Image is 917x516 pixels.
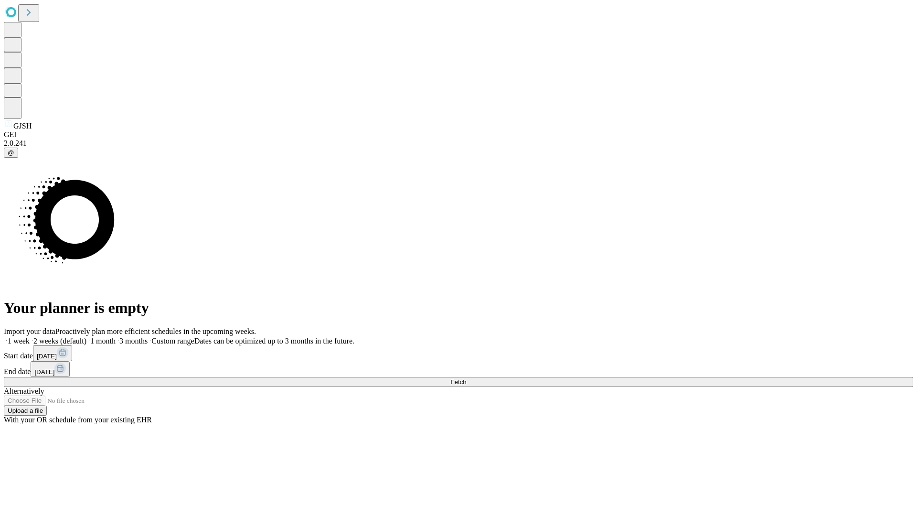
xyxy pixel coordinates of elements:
span: Fetch [450,378,466,386]
span: [DATE] [37,353,57,360]
button: [DATE] [31,361,70,377]
button: @ [4,148,18,158]
span: Custom range [151,337,194,345]
div: 2.0.241 [4,139,913,148]
span: GJSH [13,122,32,130]
span: @ [8,149,14,156]
div: End date [4,361,913,377]
button: Upload a file [4,406,47,416]
span: [DATE] [34,368,54,376]
button: [DATE] [33,345,72,361]
span: Proactively plan more efficient schedules in the upcoming weeks. [55,327,256,335]
span: 1 week [8,337,30,345]
span: 1 month [90,337,116,345]
div: GEI [4,130,913,139]
div: Start date [4,345,913,361]
span: Alternatively [4,387,44,395]
span: Dates can be optimized up to 3 months in the future. [194,337,354,345]
span: With your OR schedule from your existing EHR [4,416,152,424]
button: Fetch [4,377,913,387]
span: Import your data [4,327,55,335]
span: 3 months [119,337,148,345]
span: 2 weeks (default) [33,337,86,345]
h1: Your planner is empty [4,299,913,317]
